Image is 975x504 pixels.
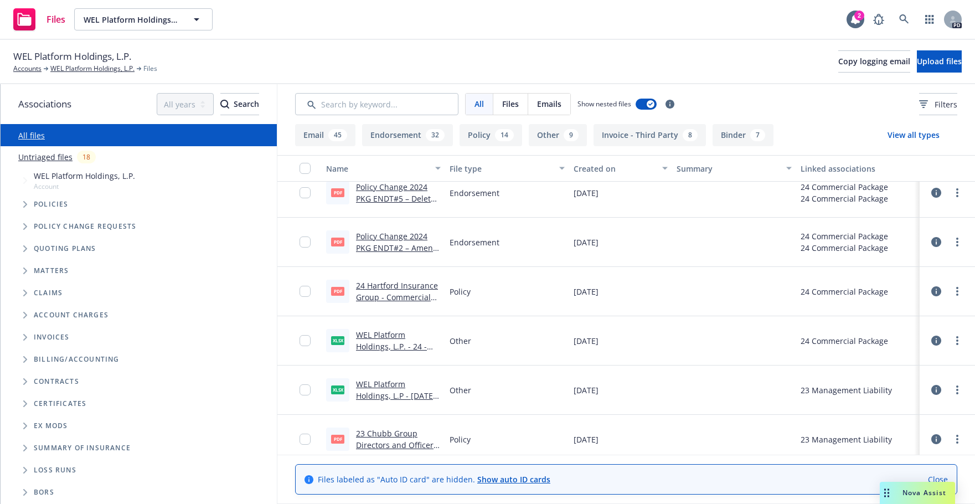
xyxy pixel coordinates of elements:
span: [DATE] [574,236,599,248]
span: [DATE] [574,187,599,199]
span: Certificates [34,400,86,407]
span: Quoting plans [34,245,96,252]
button: Created on [569,155,672,182]
button: Policy [460,124,522,146]
span: pdf [331,287,344,295]
span: Claims [34,290,63,296]
button: Filters [919,93,957,115]
div: Search [220,94,259,115]
div: 24 Commercial Package [801,286,888,297]
div: 18 [77,151,96,163]
div: 9 [564,129,579,141]
div: Folder Tree Example [1,348,277,503]
input: Toggle Row Selected [300,335,311,346]
a: Policy Change 2024 PKG ENDT#2 – Amend BPP to $50,000 for loc#1 bldg #1; Amend BPP to $350,000 for... [356,231,438,311]
a: WEL Platform Holdings, L.P - [DATE] - Directors and Officers - Migration Document Checklist.xlsx [356,379,441,436]
button: Other [529,124,587,146]
a: more [951,235,964,249]
div: 8 [683,129,698,141]
a: Report a Bug [868,8,890,30]
span: Nova Assist [902,488,946,497]
span: xlsx [331,385,344,394]
button: Invoice - Third Party [594,124,706,146]
a: WEL Platform Holdings, L.P. - 24 - Commercial Package - Migration Document Checklist.xlsx [356,330,437,387]
span: Account [34,182,135,191]
span: [DATE] [574,434,599,445]
input: Toggle Row Selected [300,384,311,395]
span: WEL Platform Holdings, L.P. [34,170,135,182]
div: 45 [328,129,347,141]
div: 24 Commercial Package [801,335,888,347]
input: Select all [300,163,311,174]
span: Upload files [917,56,962,66]
span: Show nested files [577,99,631,109]
span: Files [502,98,519,110]
div: 32 [426,129,445,141]
div: File type [450,163,552,174]
div: 24 Commercial Package [801,242,888,254]
span: Matters [34,268,69,274]
span: Files [143,64,157,74]
div: Tree Example [1,168,277,348]
input: Toggle Row Selected [300,286,311,297]
input: Toggle Row Selected [300,187,311,198]
span: Summary of insurance [34,445,131,451]
div: 24 Commercial Package [801,181,888,193]
div: 2 [854,11,864,20]
div: 23 Management Liability [801,434,892,445]
button: Binder [713,124,773,146]
div: 23 Management Liability [801,384,892,396]
span: [DATE] [574,384,599,396]
button: Name [322,155,445,182]
button: Nova Assist [880,482,955,504]
a: more [951,334,964,347]
span: Other [450,335,471,347]
span: Other [450,384,471,396]
span: All [474,98,484,110]
span: BORs [34,489,54,496]
button: File type [445,155,569,182]
span: Policy change requests [34,223,136,230]
span: Policies [34,201,69,208]
span: Account charges [34,312,109,318]
span: Ex Mods [34,423,68,429]
span: Emails [537,98,561,110]
span: pdf [331,238,344,246]
a: Switch app [919,8,941,30]
span: Policy [450,286,471,297]
span: Filters [919,99,957,110]
span: pdf [331,435,344,443]
a: Accounts [13,64,42,74]
a: All files [18,130,45,141]
button: Summary [672,155,796,182]
a: Close [928,474,948,485]
span: pdf [331,188,344,197]
span: Files [47,15,65,24]
a: WEL Platform Holdings, L.P. [50,64,135,74]
span: Policy [450,434,471,445]
a: more [951,383,964,397]
button: SearchSearch [220,93,259,115]
span: Endorsement [450,187,499,199]
a: 23 Chubb Group Directors and Officers -Policy.pdf [356,428,437,462]
svg: Search [220,100,229,109]
div: Created on [574,163,656,174]
div: 24 Commercial Package [801,193,888,204]
input: Search by keyword... [295,93,458,115]
span: Files labeled as "Auto ID card" are hidden. [318,474,550,485]
button: Linked associations [796,155,920,182]
button: WEL Platform Holdings, L.P. [74,8,213,30]
a: Untriaged files [18,151,73,163]
div: 14 [495,129,514,141]
button: Endorsement [362,124,453,146]
span: [DATE] [574,335,599,347]
div: Drag to move [880,482,894,504]
a: Search [893,8,915,30]
button: View all types [870,124,957,146]
input: Toggle Row Selected [300,236,311,248]
span: Invoices [34,334,70,341]
a: more [951,433,964,446]
input: Toggle Row Selected [300,434,311,445]
span: xlsx [331,336,344,344]
a: more [951,186,964,199]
